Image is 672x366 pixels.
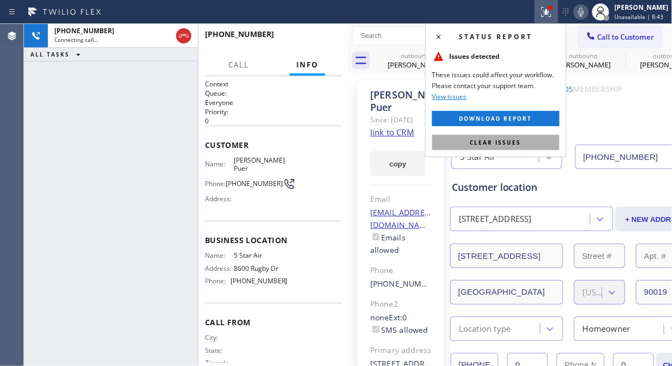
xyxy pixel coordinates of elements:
[205,179,226,188] span: Phone:
[459,213,532,226] div: [STREET_ADDRESS]
[228,60,249,70] span: Call
[205,251,234,259] span: Name:
[176,28,191,44] button: Hang up
[370,344,432,357] div: Primary address
[54,36,98,44] span: Connecting call…
[205,98,343,107] p: Everyone
[543,48,625,73] div: Johnny Shen
[370,151,426,176] button: copy
[205,116,343,126] p: 0
[24,48,91,61] button: ALL TASKS
[370,207,437,230] a: [EMAIL_ADDRESS][DOMAIN_NAME]
[222,54,256,76] button: Call
[30,51,70,58] span: ALL TASKS
[543,60,625,70] div: [PERSON_NAME]
[205,29,274,39] span: [PHONE_NUMBER]
[574,244,625,268] input: Street #
[205,160,234,168] span: Name:
[450,244,563,268] input: Address
[370,312,432,337] div: none
[234,251,288,259] span: 5 Star Air
[205,79,343,89] h1: Context
[370,114,432,126] div: Since: [DATE]
[205,89,343,98] h2: Queue:
[231,277,288,285] span: [PHONE_NUMBER]
[226,179,283,188] span: [PHONE_NUMBER]
[374,48,456,73] div: Cindy Yoo
[372,233,379,240] input: Emails allowed
[370,232,406,255] label: Emails allowed
[372,326,379,333] input: SMS allowed
[374,52,456,60] div: outbound
[615,3,669,12] div: [PERSON_NAME]
[205,264,234,272] span: Address:
[370,264,432,277] div: Phone
[205,235,343,245] span: Business location
[205,346,234,355] span: State:
[450,280,563,305] input: City
[54,26,114,35] span: [PHONE_NUMBER]
[205,195,234,203] span: Address:
[205,317,343,327] span: Call From
[205,107,343,116] h2: Priority:
[598,32,655,42] span: Call to Customer
[370,325,428,335] label: SMS allowed
[543,52,625,60] div: outbound
[205,333,234,342] span: City:
[353,27,449,45] input: Search
[578,27,662,47] button: Call to Customer
[374,60,456,70] div: [PERSON_NAME]
[615,13,664,21] span: Unavailable | 8:43
[234,264,288,272] span: 8600 Rugby Dr
[574,4,589,20] button: Mute
[370,298,432,311] div: Phone2
[459,322,511,335] div: Location type
[574,84,623,94] label: Membership
[370,193,432,206] div: Email
[205,277,231,285] span: Phone:
[370,127,414,138] a: link to CRM
[370,278,439,289] a: [PHONE_NUMBER]
[389,312,407,322] span: Ext: 0
[205,140,343,150] span: Customer
[296,60,319,70] span: Info
[583,322,631,335] div: Homeowner
[234,156,288,173] span: [PERSON_NAME] Puer
[290,54,325,76] button: Info
[370,89,432,114] div: [PERSON_NAME] Puer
